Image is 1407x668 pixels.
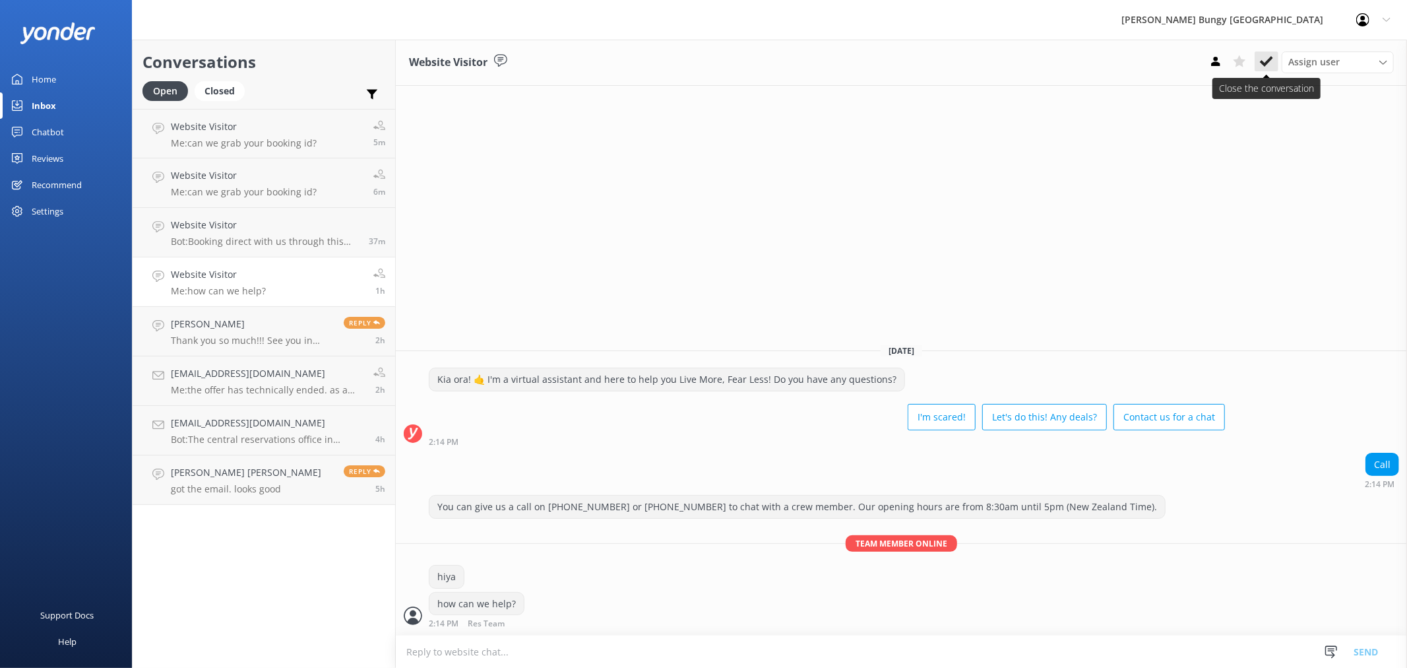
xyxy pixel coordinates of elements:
[171,483,321,495] p: got the email. looks good
[171,267,266,282] h4: Website Visitor
[142,81,188,101] div: Open
[133,257,395,307] a: Website VisitorMe:how can we help?1h
[171,317,334,331] h4: [PERSON_NAME]
[1366,453,1398,476] div: Call
[344,465,385,477] span: Reply
[375,483,385,494] span: Aug 23 2025 10:50am (UTC +12:00) Pacific/Auckland
[429,618,547,628] div: Aug 23 2025 02:14pm (UTC +12:00) Pacific/Auckland
[195,83,251,98] a: Closed
[429,438,458,446] strong: 2:14 PM
[32,92,56,119] div: Inbox
[41,602,94,628] div: Support Docs
[373,186,385,197] span: Aug 23 2025 04:04pm (UTC +12:00) Pacific/Auckland
[58,628,77,655] div: Help
[171,218,359,232] h4: Website Visitor
[344,317,385,329] span: Reply
[409,54,487,71] h3: Website Visitor
[133,158,395,208] a: Website VisitorMe:can we grab your booking id?6m
[982,404,1107,430] button: Let's do this! Any deals?
[1365,479,1399,488] div: Aug 23 2025 02:14pm (UTC +12:00) Pacific/Auckland
[171,335,334,347] p: Thank you so much!!! See you in January!
[429,368,904,391] div: Kia ora! 🤙 I'm a virtual assistant and here to help you Live More, Fear Less! Do you have any que...
[32,172,82,198] div: Recommend
[908,404,976,430] button: I'm scared!
[20,22,96,44] img: yonder-white-logo.png
[429,496,1165,518] div: You can give us a call on [PHONE_NUMBER] or [PHONE_NUMBER] to chat with a crew member. Our openin...
[171,168,317,183] h4: Website Visitor
[1288,55,1340,69] span: Assign user
[429,620,458,628] strong: 2:14 PM
[429,566,464,588] div: hiya
[142,83,195,98] a: Open
[369,236,385,247] span: Aug 23 2025 03:33pm (UTC +12:00) Pacific/Auckland
[373,137,385,148] span: Aug 23 2025 04:06pm (UTC +12:00) Pacific/Auckland
[171,416,365,430] h4: [EMAIL_ADDRESS][DOMAIN_NAME]
[375,384,385,395] span: Aug 23 2025 01:43pm (UTC +12:00) Pacific/Auckland
[133,455,395,505] a: [PERSON_NAME] [PERSON_NAME]got the email. looks goodReply5h
[133,307,395,356] a: [PERSON_NAME]Thank you so much!!! See you in January!Reply2h
[171,384,363,396] p: Me: the offer has technically ended. as a one off, if you wanted to jump back on the chat, I coul...
[133,406,395,455] a: [EMAIL_ADDRESS][DOMAIN_NAME]Bot:The central reservations office in [GEOGRAPHIC_DATA] is located i...
[133,356,395,406] a: [EMAIL_ADDRESS][DOMAIN_NAME]Me:the offer has technically ended. as a one off, if you wanted to ju...
[171,465,321,480] h4: [PERSON_NAME] [PERSON_NAME]
[32,66,56,92] div: Home
[142,50,385,75] h2: Conversations
[32,198,63,224] div: Settings
[171,119,317,134] h4: Website Visitor
[468,620,505,628] span: Res Team
[171,285,266,297] p: Me: how can we help?
[171,366,363,381] h4: [EMAIL_ADDRESS][DOMAIN_NAME]
[133,208,395,257] a: Website VisitorBot:Booking direct with us through this website always offers the best prices. Our...
[1282,51,1394,73] div: Assign User
[881,345,922,356] span: [DATE]
[133,109,395,158] a: Website VisitorMe:can we grab your booking id?5m
[171,137,317,149] p: Me: can we grab your booking id?
[429,593,524,615] div: how can we help?
[1113,404,1225,430] button: Contact us for a chat
[375,434,385,445] span: Aug 23 2025 11:49am (UTC +12:00) Pacific/Auckland
[375,285,385,296] span: Aug 23 2025 02:14pm (UTC +12:00) Pacific/Auckland
[846,535,957,552] span: Team member online
[171,434,365,446] p: Bot: The central reservations office in [GEOGRAPHIC_DATA] is located inside the [GEOGRAPHIC_DATA]...
[429,437,1225,446] div: Aug 23 2025 02:14pm (UTC +12:00) Pacific/Auckland
[1365,481,1394,488] strong: 2:14 PM
[375,335,385,346] span: Aug 23 2025 02:03pm (UTC +12:00) Pacific/Auckland
[171,186,317,198] p: Me: can we grab your booking id?
[32,119,64,145] div: Chatbot
[171,236,359,248] p: Bot: Booking direct with us through this website always offers the best prices. Our combos are th...
[32,145,63,172] div: Reviews
[195,81,245,101] div: Closed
